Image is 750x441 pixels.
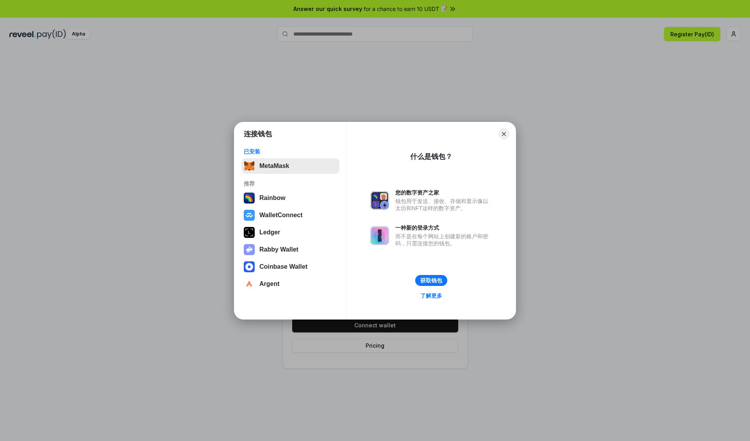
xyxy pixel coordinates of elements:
[370,191,389,210] img: svg+xml,%3Csvg%20xmlns%3D%22http%3A%2F%2Fwww.w3.org%2F2000%2Fsvg%22%20fill%3D%22none%22%20viewBox...
[244,244,255,255] img: svg+xml,%3Csvg%20xmlns%3D%22http%3A%2F%2Fwww.w3.org%2F2000%2Fsvg%22%20fill%3D%22none%22%20viewBox...
[241,190,339,206] button: Rainbow
[259,195,286,202] div: Rainbow
[244,227,255,238] img: svg+xml,%3Csvg%20xmlns%3D%22http%3A%2F%2Fwww.w3.org%2F2000%2Fsvg%22%20width%3D%2228%22%20height%3...
[244,279,255,289] img: svg+xml,%3Csvg%20width%3D%2228%22%20height%3D%2228%22%20viewBox%3D%220%200%2028%2028%22%20fill%3D...
[259,229,280,236] div: Ledger
[395,198,492,212] div: 钱包用于发送、接收、存储和显示像以太坊和NFT这样的数字资产。
[241,158,339,174] button: MetaMask
[244,129,272,139] h1: 连接钱包
[259,162,289,170] div: MetaMask
[241,276,339,292] button: Argent
[244,180,337,187] div: 推荐
[395,189,492,196] div: 您的数字资产之家
[395,233,492,247] div: 而不是在每个网站上创建新的账户和密码，只需连接您的钱包。
[259,263,307,270] div: Coinbase Wallet
[259,246,298,253] div: Rabby Wallet
[244,261,255,272] img: svg+xml,%3Csvg%20width%3D%2228%22%20height%3D%2228%22%20viewBox%3D%220%200%2028%2028%22%20fill%3D...
[244,193,255,204] img: svg+xml,%3Csvg%20width%3D%22120%22%20height%3D%22120%22%20viewBox%3D%220%200%20120%20120%22%20fil...
[259,280,280,287] div: Argent
[415,275,447,286] button: 获取钱包
[241,225,339,240] button: Ledger
[420,292,442,299] div: 了解更多
[259,212,303,219] div: WalletConnect
[244,148,337,155] div: 已安装
[416,291,447,301] a: 了解更多
[410,152,452,161] div: 什么是钱包？
[370,226,389,245] img: svg+xml,%3Csvg%20xmlns%3D%22http%3A%2F%2Fwww.w3.org%2F2000%2Fsvg%22%20fill%3D%22none%22%20viewBox...
[498,129,509,139] button: Close
[395,224,492,231] div: 一种新的登录方式
[244,210,255,221] img: svg+xml,%3Csvg%20width%3D%2228%22%20height%3D%2228%22%20viewBox%3D%220%200%2028%2028%22%20fill%3D...
[241,242,339,257] button: Rabby Wallet
[241,259,339,275] button: Coinbase Wallet
[244,161,255,171] img: svg+xml,%3Csvg%20fill%3D%22none%22%20height%3D%2233%22%20viewBox%3D%220%200%2035%2033%22%20width%...
[241,207,339,223] button: WalletConnect
[420,277,442,284] div: 获取钱包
